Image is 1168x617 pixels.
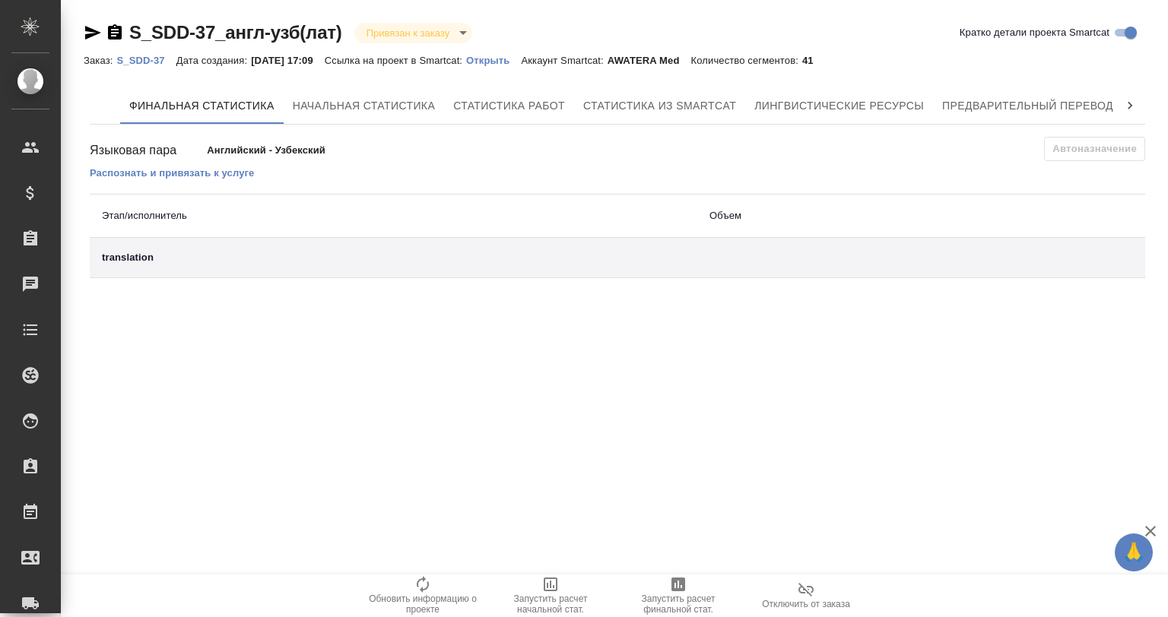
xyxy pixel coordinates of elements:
th: Этап/исполнитель [90,195,697,238]
p: Аккаунт Smartcat: [521,55,607,66]
a: S_SDD-37_англ-узб(лат) [129,22,342,43]
span: Предварительный перевод [942,97,1113,115]
button: Распознать и привязать к услуге [90,166,254,181]
a: Открыть [466,53,521,66]
div: Привязан к заказу [354,23,472,43]
p: [DATE] 17:09 [251,55,325,66]
span: 🙏 [1121,536,1147,568]
button: Скопировать ссылку для ЯМессенджера [84,24,102,42]
span: Лингвистические ресурсы [754,97,924,115]
button: 🙏 [1115,533,1153,571]
p: S_SDD-37 [116,55,176,66]
span: Кратко детали проекта Smartcat [960,25,1109,40]
p: Ссылка на проект в Smartcat: [325,55,466,66]
p: Открыть [466,55,521,66]
span: Финальная статистика [129,97,275,115]
p: Заказ: [84,55,116,66]
th: Объем [697,195,1010,238]
span: Статистика работ [453,97,565,115]
span: Статистика из Smartcat [583,97,736,115]
span: Начальная статистика [293,97,436,115]
p: AWATERA Med [608,55,691,66]
button: Привязан к заказу [362,27,454,40]
span: К языковой паре не привязана услуга [1044,137,1145,161]
button: Скопировать ссылку [106,24,124,42]
div: Языковая пара [90,141,207,160]
p: Распознать и привязать к услуге [90,167,254,179]
a: S_SDD-37 [116,53,176,66]
p: Количество сегментов: [691,55,802,66]
p: Английский - Узбекский [207,143,441,158]
div: translation [102,250,685,265]
p: Дата создания: [176,55,251,66]
p: 41 [802,55,825,66]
